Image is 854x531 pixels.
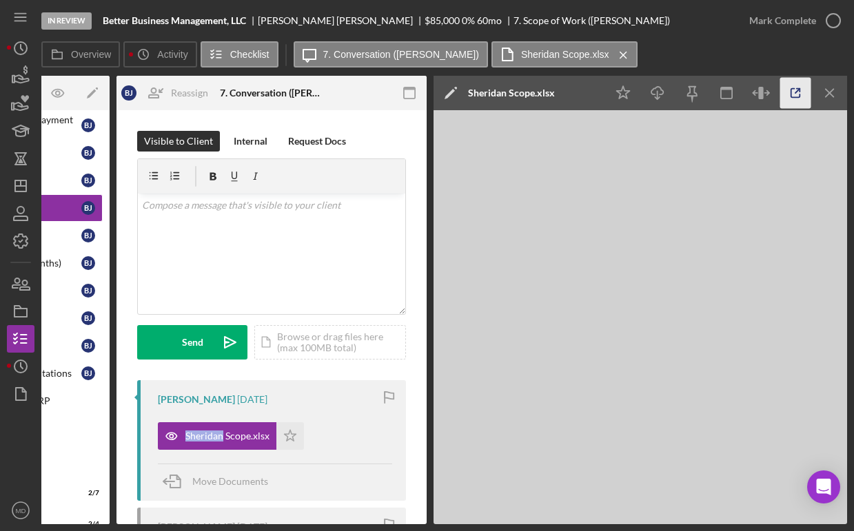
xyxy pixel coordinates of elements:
button: Visible to Client [137,131,220,152]
b: Better Business Management, LLC [103,15,246,26]
div: Open Intercom Messenger [807,470,840,503]
div: Sheridan Scope.xlsx [468,87,555,98]
span: $85,000 [425,14,460,26]
label: Sheridan Scope.xlsx [521,49,609,60]
div: Internal [234,131,267,152]
label: Checklist [230,49,270,60]
div: B J [81,146,95,160]
div: 7. Conversation ([PERSON_NAME]) [220,87,323,98]
button: MD [7,497,34,524]
div: B J [81,366,95,380]
div: B J [81,229,95,242]
label: Overview [71,49,111,60]
div: [PERSON_NAME] [158,394,235,405]
button: Sheridan Scope.xlsx [491,41,638,67]
div: B J [81,256,95,270]
button: Send [137,325,247,360]
div: Visible to Client [144,131,213,152]
div: B J [81,201,95,215]
div: 7. Scope of Work ([PERSON_NAME]) [514,15,670,26]
div: Send [182,325,203,360]
div: In Review [41,12,92,30]
div: [PERSON_NAME] [PERSON_NAME] [258,15,425,26]
button: Request Docs [281,131,353,152]
label: 7. Conversation ([PERSON_NAME]) [323,49,479,60]
button: Internal [227,131,274,152]
button: Checklist [201,41,278,67]
div: B J [81,118,95,132]
div: 2 / 7 [74,489,99,497]
button: 7. Conversation ([PERSON_NAME]) [294,41,488,67]
iframe: Document Preview [434,110,847,524]
div: 60 mo [477,15,502,26]
div: 2 / 4 [74,520,99,528]
text: MD [16,507,26,514]
button: BJReassign [114,79,222,107]
div: B J [81,284,95,298]
button: Activity [123,41,196,67]
div: Sheridan Scope.xlsx [185,430,270,441]
div: B J [121,85,136,101]
button: Mark Complete [735,7,847,34]
div: B J [81,311,95,325]
time: 2025-07-31 15:01 [237,394,267,405]
div: Reassign [171,79,208,107]
div: 0 % [462,15,475,26]
div: B J [81,339,95,353]
div: Request Docs [288,131,346,152]
div: B J [81,174,95,187]
label: Activity [157,49,187,60]
div: Mark Complete [749,7,816,34]
button: Move Documents [158,464,282,499]
span: Move Documents [192,475,268,487]
button: Sheridan Scope.xlsx [158,422,304,450]
button: Overview [41,41,120,67]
